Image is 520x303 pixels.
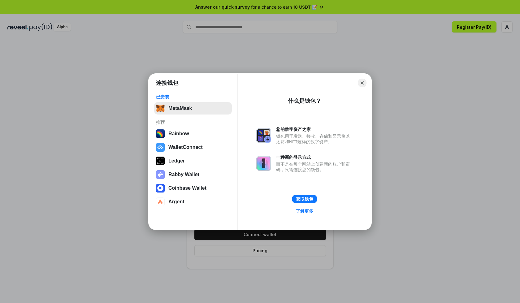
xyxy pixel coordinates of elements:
[276,127,353,132] div: 您的数字资产之家
[156,119,230,125] div: 推荐
[154,196,232,208] button: Argent
[154,182,232,194] button: Coinbase Wallet
[276,133,353,145] div: 钱包用于发送、接收、存储和显示像以太坊和NFT这样的数字资产。
[276,161,353,172] div: 而不是在每个网站上创建新的账户和密码，只需连接您的钱包。
[292,207,317,215] a: 了解更多
[168,172,199,177] div: Rabby Wallet
[296,196,313,202] div: 获取钱包
[168,145,203,150] div: WalletConnect
[168,131,189,136] div: Rainbow
[156,104,165,113] img: svg+xml,%3Csvg%20fill%3D%22none%22%20height%3D%2233%22%20viewBox%3D%220%200%2035%2033%22%20width%...
[154,128,232,140] button: Rainbow
[154,168,232,181] button: Rabby Wallet
[292,195,317,203] button: 获取钱包
[296,208,313,214] div: 了解更多
[256,156,271,171] img: svg+xml,%3Csvg%20xmlns%3D%22http%3A%2F%2Fwww.w3.org%2F2000%2Fsvg%22%20fill%3D%22none%22%20viewBox...
[276,154,353,160] div: 一种新的登录方式
[168,106,192,111] div: MetaMask
[156,197,165,206] img: svg+xml,%3Csvg%20width%3D%2228%22%20height%3D%2228%22%20viewBox%3D%220%200%2028%2028%22%20fill%3D...
[156,129,165,138] img: svg+xml,%3Csvg%20width%3D%22120%22%20height%3D%22120%22%20viewBox%3D%220%200%20120%20120%22%20fil...
[288,97,321,105] div: 什么是钱包？
[168,185,206,191] div: Coinbase Wallet
[154,141,232,154] button: WalletConnect
[358,79,366,87] button: Close
[168,158,185,164] div: Ledger
[256,128,271,143] img: svg+xml,%3Csvg%20xmlns%3D%22http%3A%2F%2Fwww.w3.org%2F2000%2Fsvg%22%20fill%3D%22none%22%20viewBox...
[156,79,178,87] h1: 连接钱包
[156,157,165,165] img: svg+xml,%3Csvg%20xmlns%3D%22http%3A%2F%2Fwww.w3.org%2F2000%2Fsvg%22%20width%3D%2228%22%20height%3...
[156,143,165,152] img: svg+xml,%3Csvg%20width%3D%2228%22%20height%3D%2228%22%20viewBox%3D%220%200%2028%2028%22%20fill%3D...
[156,170,165,179] img: svg+xml,%3Csvg%20xmlns%3D%22http%3A%2F%2Fwww.w3.org%2F2000%2Fsvg%22%20fill%3D%22none%22%20viewBox...
[154,155,232,167] button: Ledger
[168,199,184,205] div: Argent
[156,184,165,193] img: svg+xml,%3Csvg%20width%3D%2228%22%20height%3D%2228%22%20viewBox%3D%220%200%2028%2028%22%20fill%3D...
[154,102,232,115] button: MetaMask
[156,94,230,100] div: 已安装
